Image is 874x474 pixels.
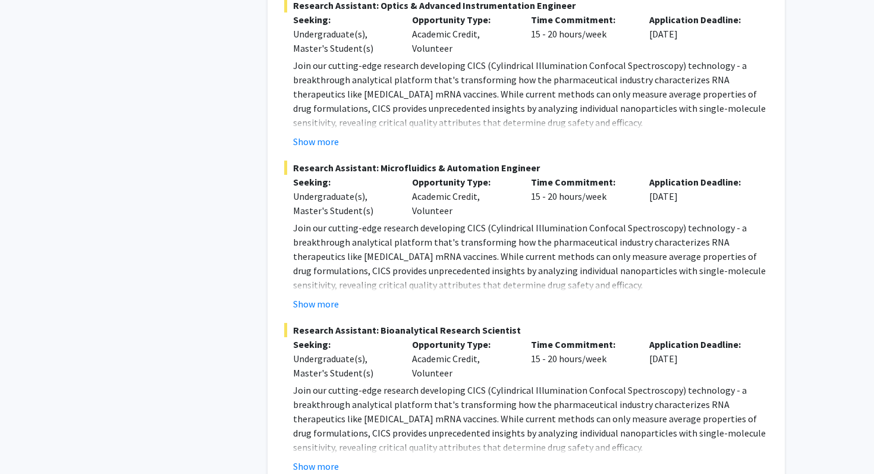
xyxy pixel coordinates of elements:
p: Opportunity Type: [412,175,513,189]
div: [DATE] [640,175,759,218]
iframe: Chat [9,420,51,465]
div: Undergraduate(s), Master's Student(s) [293,351,394,380]
p: Application Deadline: [649,12,750,27]
span: Research Assistant: Microfluidics & Automation Engineer [284,161,768,175]
p: Opportunity Type: [412,337,513,351]
div: Academic Credit, Volunteer [403,12,522,55]
div: Undergraduate(s), Master's Student(s) [293,189,394,218]
p: Application Deadline: [649,337,750,351]
p: Seeking: [293,337,394,351]
div: 15 - 20 hours/week [522,337,641,380]
p: Seeking: [293,12,394,27]
p: Application Deadline: [649,175,750,189]
div: [DATE] [640,12,759,55]
p: Opportunity Type: [412,12,513,27]
button: Show more [293,134,339,149]
div: 15 - 20 hours/week [522,175,641,218]
p: Time Commitment: [531,12,632,27]
div: Undergraduate(s), Master's Student(s) [293,27,394,55]
button: Show more [293,459,339,473]
p: Join our cutting-edge research developing CICS (Cylindrical Illumination Confocal Spectroscopy) t... [293,58,768,130]
p: Join our cutting-edge research developing CICS (Cylindrical Illumination Confocal Spectroscopy) t... [293,383,768,454]
p: Join our cutting-edge research developing CICS (Cylindrical Illumination Confocal Spectroscopy) t... [293,221,768,292]
span: Research Assistant: Bioanalytical Research Scientist [284,323,768,337]
p: Time Commitment: [531,337,632,351]
div: 15 - 20 hours/week [522,12,641,55]
div: [DATE] [640,337,759,380]
div: Academic Credit, Volunteer [403,175,522,218]
button: Show more [293,297,339,311]
div: Academic Credit, Volunteer [403,337,522,380]
p: Time Commitment: [531,175,632,189]
p: Seeking: [293,175,394,189]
